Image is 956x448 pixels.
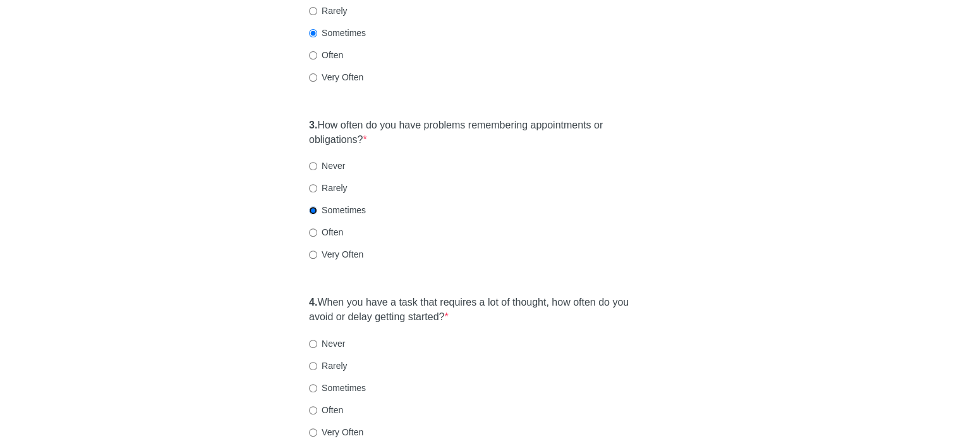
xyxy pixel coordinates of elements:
[309,428,317,437] input: Very Often
[309,228,317,237] input: Often
[309,49,343,61] label: Often
[309,406,317,414] input: Often
[309,162,317,170] input: Never
[309,4,347,17] label: Rarely
[309,71,363,84] label: Very Often
[309,51,317,59] input: Often
[309,182,347,194] label: Rarely
[309,7,317,15] input: Rarely
[309,206,317,215] input: Sometimes
[309,118,647,147] label: How often do you have problems remembering appointments or obligations?
[309,248,363,261] label: Very Often
[309,382,366,394] label: Sometimes
[309,204,366,216] label: Sometimes
[309,384,317,392] input: Sometimes
[309,120,317,130] strong: 3.
[309,73,317,82] input: Very Often
[309,337,345,350] label: Never
[309,27,366,39] label: Sometimes
[309,340,317,348] input: Never
[309,362,317,370] input: Rarely
[309,29,317,37] input: Sometimes
[309,426,363,439] label: Very Often
[309,404,343,416] label: Often
[309,226,343,239] label: Often
[309,297,317,308] strong: 4.
[309,296,647,325] label: When you have a task that requires a lot of thought, how often do you avoid or delay getting star...
[309,184,317,192] input: Rarely
[309,251,317,259] input: Very Often
[309,159,345,172] label: Never
[309,359,347,372] label: Rarely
